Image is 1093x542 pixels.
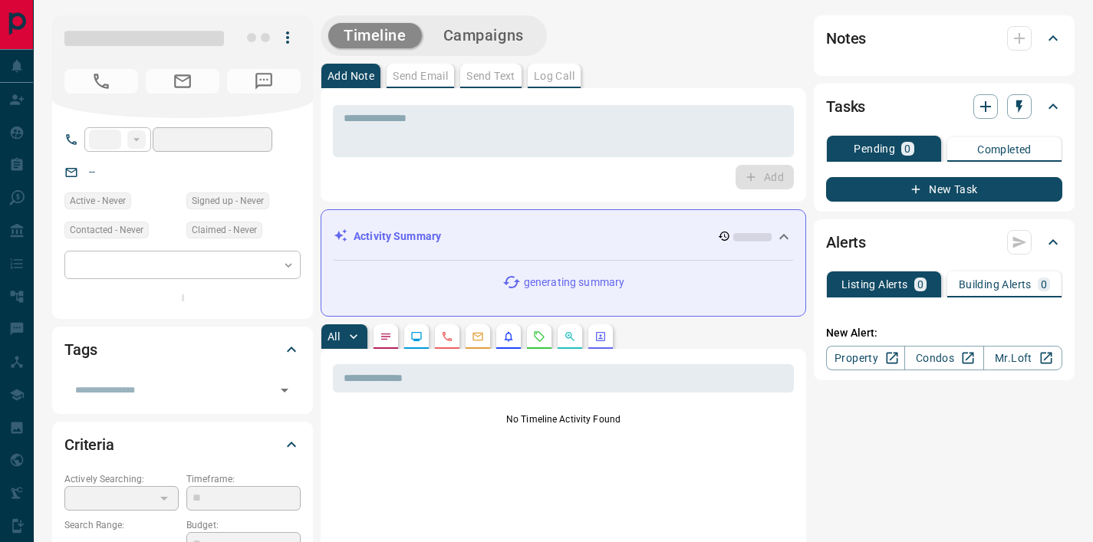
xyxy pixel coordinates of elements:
svg: Requests [533,330,545,343]
p: 0 [1041,279,1047,290]
p: Activity Summary [354,228,441,245]
button: New Task [826,177,1062,202]
svg: Calls [441,330,453,343]
span: No Number [227,69,301,94]
p: Budget: [186,518,301,532]
button: Campaigns [428,23,539,48]
h2: Tags [64,337,97,362]
button: Open [274,379,295,401]
a: Property [826,346,905,370]
h2: Notes [826,26,866,51]
svg: Lead Browsing Activity [410,330,423,343]
span: Contacted - Never [70,222,143,238]
p: Completed [977,144,1032,155]
div: Activity Summary [334,222,793,251]
span: Active - Never [70,193,126,209]
p: Listing Alerts [841,279,908,290]
a: Mr.Loft [983,346,1062,370]
div: Tasks [826,88,1062,125]
a: Condos [904,346,983,370]
svg: Emails [472,330,484,343]
p: Actively Searching: [64,472,179,486]
span: Signed up - Never [192,193,264,209]
span: No Email [146,69,219,94]
p: Add Note [328,71,374,81]
h2: Criteria [64,432,114,457]
svg: Listing Alerts [502,330,515,343]
p: Pending [854,143,895,154]
div: Criteria [64,426,301,463]
p: All [328,331,340,342]
p: Search Range: [64,518,179,532]
span: No Number [64,69,138,94]
svg: Agent Actions [594,330,607,343]
a: -- [89,166,95,178]
p: 0 [904,143,910,154]
svg: Notes [380,330,392,343]
p: Timeframe: [186,472,301,486]
span: Claimed - Never [192,222,257,238]
h2: Alerts [826,230,866,255]
p: Building Alerts [959,279,1032,290]
button: Timeline [328,23,422,48]
p: generating summary [524,274,624,291]
div: Alerts [826,224,1062,261]
div: Notes [826,20,1062,57]
div: Tags [64,331,301,368]
p: 0 [917,279,923,290]
p: No Timeline Activity Found [333,412,794,426]
p: New Alert: [826,325,1062,341]
h2: Tasks [826,94,865,119]
svg: Opportunities [564,330,576,343]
